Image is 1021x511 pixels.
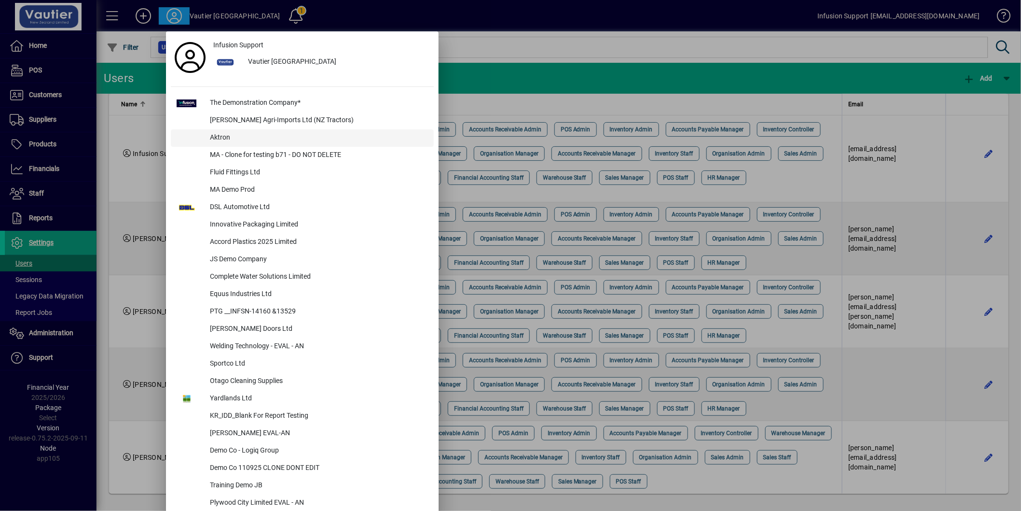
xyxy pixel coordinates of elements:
div: DSL Automotive Ltd [202,199,434,216]
div: The Demonstration Company* [202,95,434,112]
a: Profile [171,49,209,66]
button: Vautier [GEOGRAPHIC_DATA] [209,54,434,71]
div: Otago Cleaning Supplies [202,373,434,390]
button: Aktron [171,129,434,147]
div: Equus Industries Ltd [202,286,434,303]
div: Vautier [GEOGRAPHIC_DATA] [240,54,434,71]
button: MA Demo Prod [171,182,434,199]
button: Yardlands Ltd [171,390,434,408]
button: [PERSON_NAME] Agri-Imports Ltd (NZ Tractors) [171,112,434,129]
button: Accord Plastics 2025 Limited [171,234,434,251]
button: PTG __INFSN-14160 &13529 [171,303,434,321]
button: KR_IDD_Blank For Report Testing [171,408,434,425]
div: [PERSON_NAME] EVAL-AN [202,425,434,442]
div: Yardlands Ltd [202,390,434,408]
button: The Demonstration Company* [171,95,434,112]
div: [PERSON_NAME] Agri-Imports Ltd (NZ Tractors) [202,112,434,129]
div: [PERSON_NAME] Doors Ltd [202,321,434,338]
button: Complete Water Solutions Limited [171,269,434,286]
div: Demo Co 110925 CLONE DONT EDIT [202,460,434,477]
div: Innovative Packaging Limited [202,216,434,234]
div: JS Demo Company [202,251,434,269]
button: Demo Co - Logiq Group [171,442,434,460]
a: Infusion Support [209,36,434,54]
div: Accord Plastics 2025 Limited [202,234,434,251]
button: Equus Industries Ltd [171,286,434,303]
div: Aktron [202,129,434,147]
button: DSL Automotive Ltd [171,199,434,216]
button: Fluid Fittings Ltd [171,164,434,182]
button: Training Demo JB [171,477,434,495]
button: [PERSON_NAME] Doors Ltd [171,321,434,338]
button: Innovative Packaging Limited [171,216,434,234]
button: MA - Clone for testing b71 - DO NOT DELETE [171,147,434,164]
button: Welding Technology - EVAL - AN [171,338,434,355]
div: Welding Technology - EVAL - AN [202,338,434,355]
div: MA Demo Prod [202,182,434,199]
div: MA - Clone for testing b71 - DO NOT DELETE [202,147,434,164]
div: Training Demo JB [202,477,434,495]
button: Sportco Ltd [171,355,434,373]
button: Otago Cleaning Supplies [171,373,434,390]
div: Sportco Ltd [202,355,434,373]
button: [PERSON_NAME] EVAL-AN [171,425,434,442]
button: JS Demo Company [171,251,434,269]
span: Infusion Support [213,40,263,50]
button: Demo Co 110925 CLONE DONT EDIT [171,460,434,477]
div: Complete Water Solutions Limited [202,269,434,286]
div: Demo Co - Logiq Group [202,442,434,460]
div: PTG __INFSN-14160 &13529 [202,303,434,321]
div: Fluid Fittings Ltd [202,164,434,182]
div: KR_IDD_Blank For Report Testing [202,408,434,425]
